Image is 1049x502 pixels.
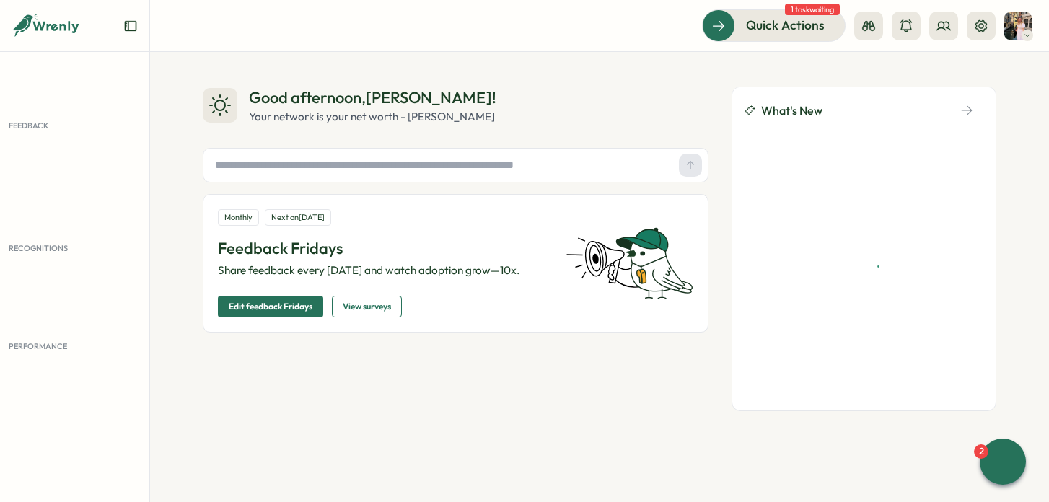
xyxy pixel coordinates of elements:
button: Quick Actions [702,9,846,41]
button: View surveys [332,296,402,317]
span: 1 task waiting [785,4,840,15]
button: Edit feedback Fridays [218,296,323,317]
span: Quick Actions [746,16,825,35]
div: Good afternoon , [PERSON_NAME] ! [249,87,496,109]
div: Your network is your net worth - [PERSON_NAME] [249,109,496,125]
button: Expand sidebar [123,19,138,33]
button: 2 [980,439,1026,485]
img: Hannah Saunders [1004,12,1032,40]
p: Feedback Fridays [218,237,548,260]
span: Edit feedback Fridays [229,296,312,317]
p: Share feedback every [DATE] and watch adoption grow—10x. [218,263,548,278]
div: 2 [974,444,988,459]
span: What's New [761,102,822,120]
span: View surveys [343,296,391,317]
div: Monthly [218,209,259,226]
div: Next on [DATE] [265,209,331,226]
